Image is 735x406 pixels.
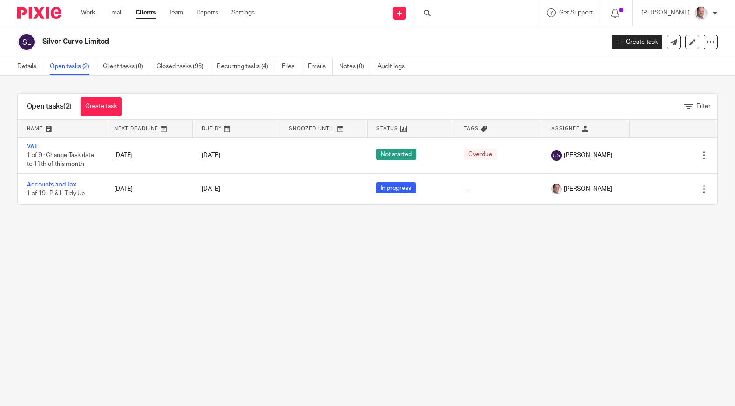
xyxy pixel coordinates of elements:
a: Clients [136,8,156,17]
a: Settings [231,8,255,17]
td: [DATE] [105,137,193,173]
a: Details [17,58,43,75]
a: Email [108,8,122,17]
h2: Silver Curve Limited [42,37,487,46]
td: [DATE] [105,173,193,204]
span: Overdue [464,149,497,160]
span: Snoozed Until [289,126,335,131]
span: 1 of 9 · Change Task date to 11th of this month [27,152,94,168]
p: [PERSON_NAME] [641,8,689,17]
a: VAT [27,143,38,150]
a: Recurring tasks (4) [217,58,275,75]
a: Emails [308,58,332,75]
div: --- [464,185,534,193]
img: Pixie [17,7,61,19]
h1: Open tasks [27,102,72,111]
span: (2) [63,103,72,110]
span: 1 of 19 · P & L Tidy Up [27,190,85,196]
img: Munro%20Partners-3202.jpg [694,6,708,20]
img: Munro%20Partners-3202.jpg [551,184,562,194]
span: [PERSON_NAME] [564,151,612,160]
a: Create task [80,97,122,116]
a: Open tasks (2) [50,58,96,75]
span: [DATE] [202,152,220,158]
img: svg%3E [551,150,562,161]
a: Create task [612,35,662,49]
a: Team [169,8,183,17]
img: svg%3E [17,33,36,51]
a: Notes (0) [339,58,371,75]
a: Work [81,8,95,17]
a: Accounts and Tax [27,182,76,188]
a: Reports [196,8,218,17]
span: [DATE] [202,186,220,192]
span: Filter [696,103,710,109]
span: Get Support [559,10,593,16]
a: Audit logs [378,58,411,75]
a: Client tasks (0) [103,58,150,75]
a: Closed tasks (96) [157,58,210,75]
span: Not started [376,149,416,160]
span: [PERSON_NAME] [564,185,612,193]
span: Tags [464,126,479,131]
a: Files [282,58,301,75]
span: In progress [376,182,416,193]
span: Status [376,126,398,131]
